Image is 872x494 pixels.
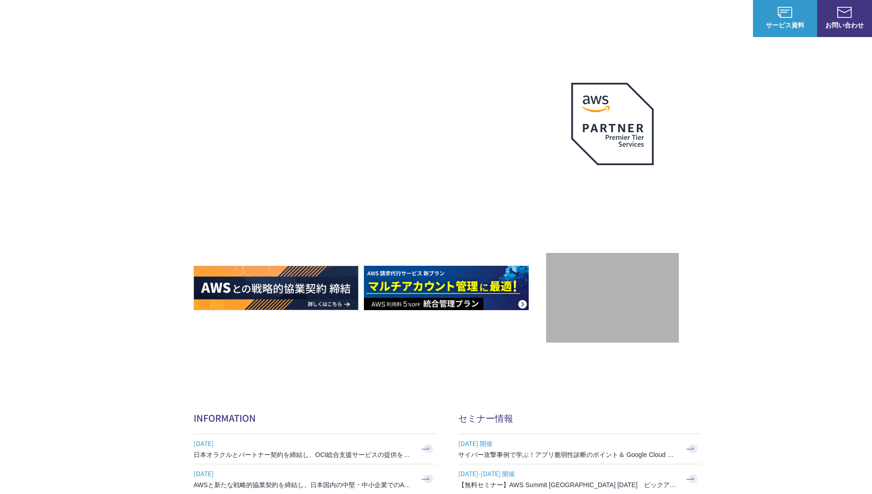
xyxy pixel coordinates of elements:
[602,176,623,189] em: AWS
[718,14,744,23] a: ログイン
[477,14,511,23] p: サービス
[458,467,678,480] span: [DATE]-[DATE] 開催
[194,480,413,489] h3: AWSと新たな戦略的協業契約を締結し、日本国内の中堅・中小企業でのAWS活用を加速
[436,14,458,23] p: 強み
[194,450,413,459] h3: 日本オラクルとパートナー契約を締結し、OCI総合支援サービスの提供を開始
[14,7,172,29] a: AWS総合支援サービス C-Chorus NHN テコラスAWS総合支援サービス
[778,7,792,18] img: AWS総合支援サービス C-Chorus サービス資料
[458,411,701,424] h2: セミナー情報
[458,434,701,464] a: [DATE] 開催 サイバー攻撃事例で学ぶ！アプリ脆弱性診断のポイント＆ Google Cloud セキュリティ対策
[560,176,665,211] p: 最上位プレミアティア サービスパートナー
[194,266,358,310] img: AWSとの戦略的協業契約 締結
[665,14,700,23] p: ナレッジ
[194,467,413,480] span: [DATE]
[458,436,678,450] span: [DATE] 開催
[194,101,546,141] p: AWSの導入からコスト削減、 構成・運用の最適化からデータ活用まで 規模や業種業態を問わない マネージドサービスで
[458,480,678,489] h3: 【無料セミナー】AWS Summit [GEOGRAPHIC_DATA] [DATE] ピックアップセッション
[105,9,172,28] span: NHN テコラス AWS総合支援サービス
[194,411,436,424] h2: INFORMATION
[458,450,678,459] h3: サイバー攻撃事例で学ぶ！アプリ脆弱性診断のポイント＆ Google Cloud セキュリティ対策
[194,464,436,494] a: [DATE] AWSと新たな戦略的協業契約を締結し、日本国内の中堅・中小企業でのAWS活用を加速
[194,150,546,238] h1: AWS ジャーニーの 成功を実現
[837,7,852,18] img: お問い合わせ
[621,14,647,23] a: 導入事例
[753,20,817,30] span: サービス資料
[817,20,872,30] span: お問い合わせ
[194,436,413,450] span: [DATE]
[564,267,661,333] img: 契約件数
[458,464,701,494] a: [DATE]-[DATE] 開催 【無料セミナー】AWS Summit [GEOGRAPHIC_DATA] [DATE] ピックアップセッション
[571,83,654,165] img: AWSプレミアティアサービスパートナー
[364,266,529,310] img: AWS請求代行サービス 統合管理プラン
[530,14,603,23] p: 業種別ソリューション
[194,434,436,464] a: [DATE] 日本オラクルとパートナー契約を締結し、OCI総合支援サービスの提供を開始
